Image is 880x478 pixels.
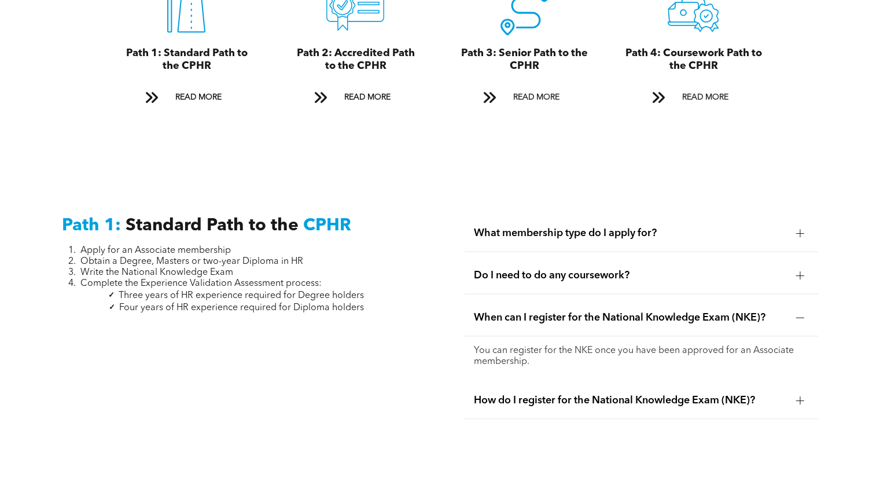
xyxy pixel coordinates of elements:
[474,227,786,240] span: What membership type do I apply for?
[80,279,322,288] span: Complete the Experience Validation Assessment process:
[80,257,303,266] span: Obtain a Degree, Masters or two-year Diploma in HR
[305,87,405,108] a: READ MORE
[474,345,808,367] p: You can register for the NKE once you have been approved for an Associate membership.
[119,303,364,312] span: Four years of HR experience required for Diploma holders
[303,217,351,234] span: CPHR
[62,217,121,234] span: Path 1:
[474,394,786,407] span: How do I register for the National Knowledge Exam (NKE)?
[678,87,732,108] span: READ MORE
[474,269,786,282] span: Do I need to do any coursework?
[509,87,563,108] span: READ MORE
[340,87,394,108] span: READ MORE
[126,217,299,234] span: Standard Path to the
[474,87,574,108] a: READ MORE
[80,268,233,277] span: Write the National Knowledge Exam
[625,48,761,71] span: Path 4: Coursework Path to the CPHR
[80,246,231,255] span: Apply for an Associate membership
[126,48,247,71] span: Path 1: Standard Path to the CPHR
[474,311,786,324] span: When can I register for the National Knowledge Exam (NKE)?
[643,87,743,108] a: READ MORE
[461,48,588,71] span: Path 3: Senior Path to the CPHR
[171,87,225,108] span: READ MORE
[296,48,414,71] span: Path 2: Accredited Path to the CPHR
[119,291,364,300] span: Three years of HR experience required for Degree holders
[137,87,236,108] a: READ MORE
